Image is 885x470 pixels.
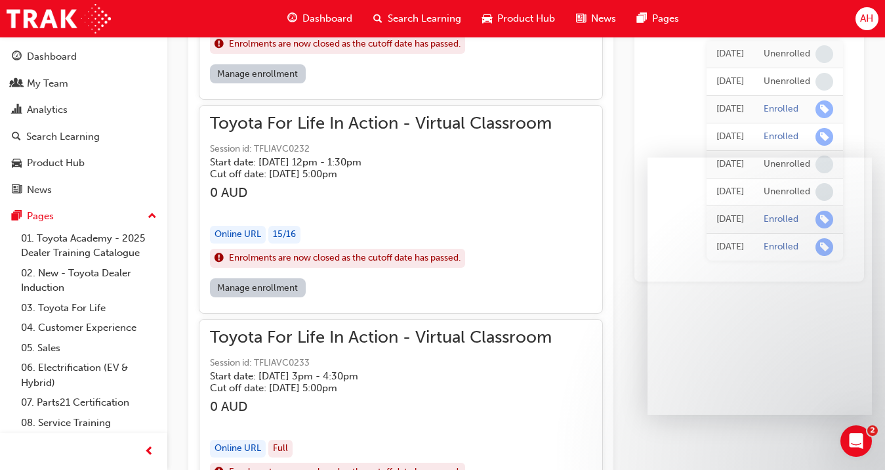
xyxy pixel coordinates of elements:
[716,47,744,62] div: Thu Jul 24 2025 08:44:43 GMT+1000 (Australian Eastern Standard Time)
[27,156,85,171] div: Product Hub
[815,45,833,63] span: learningRecordVerb_NONE-icon
[815,73,833,91] span: learningRecordVerb_NONE-icon
[648,158,872,415] iframe: Intercom live chat message
[16,263,162,298] a: 02. New - Toyota Dealer Induction
[16,413,162,433] a: 08. Service Training
[764,75,810,88] div: Unenrolled
[210,399,552,414] h3: 0 AUD
[867,425,878,436] span: 2
[27,76,68,91] div: My Team
[210,185,552,200] h3: 0 AUD
[210,116,552,131] span: Toyota For Life In Action - Virtual Classroom
[591,11,616,26] span: News
[268,226,300,244] div: 15 / 16
[27,182,52,198] div: News
[210,168,531,180] h5: Cut off date: [DATE] 5:00pm
[210,382,531,394] h5: Cut off date: [DATE] 5:00pm
[210,116,592,303] button: Toyota For Life In Action - Virtual ClassroomSession id: TFLIAVC0232Start date: [DATE] 12pm - 1:3...
[16,338,162,358] a: 05. Sales
[277,5,363,32] a: guage-iconDashboard
[764,103,798,116] div: Enrolled
[5,125,162,149] a: Search Learning
[215,250,224,267] span: exclaim-icon
[5,98,162,122] a: Analytics
[5,151,162,175] a: Product Hub
[860,11,873,26] span: AH
[210,278,306,297] a: Manage enrollment
[148,208,157,225] span: up-icon
[210,142,552,157] span: Session id: TFLIAVC0232
[27,49,77,64] div: Dashboard
[210,356,552,371] span: Session id: TFLIAVC0233
[12,131,21,143] span: search-icon
[27,102,68,117] div: Analytics
[12,51,22,63] span: guage-icon
[716,129,744,144] div: Fri May 16 2025 14:08:57 GMT+1000 (Australian Eastern Standard Time)
[12,211,22,223] span: pages-icon
[16,318,162,338] a: 04. Customer Experience
[27,209,54,224] div: Pages
[5,178,162,202] a: News
[627,5,689,32] a: pages-iconPages
[373,11,382,27] span: search-icon
[210,64,306,83] a: Manage enrollment
[26,129,100,144] div: Search Learning
[566,5,627,32] a: news-iconNews
[764,48,810,60] div: Unenrolled
[229,37,461,52] span: Enrolments are now closed as the cutoff date has passed.
[16,298,162,318] a: 03. Toyota For Life
[652,11,679,26] span: Pages
[5,45,162,69] a: Dashboard
[12,104,22,116] span: chart-icon
[210,226,266,244] div: Online URL
[482,11,492,27] span: car-icon
[388,11,461,26] span: Search Learning
[637,11,647,27] span: pages-icon
[5,42,162,204] button: DashboardMy TeamAnalyticsSearch LearningProduct HubNews
[716,74,744,89] div: Thu Jul 24 2025 08:42:24 GMT+1000 (Australian Eastern Standard Time)
[5,204,162,228] button: Pages
[16,228,162,263] a: 01. Toyota Academy - 2025 Dealer Training Catalogue
[16,393,162,413] a: 07. Parts21 Certification
[497,11,555,26] span: Product Hub
[12,158,22,169] span: car-icon
[229,251,461,266] span: Enrolments are now closed as the cutoff date has passed.
[855,7,878,30] button: AH
[815,128,833,146] span: learningRecordVerb_ENROLL-icon
[363,5,472,32] a: search-iconSearch Learning
[268,440,293,458] div: Full
[815,100,833,118] span: learningRecordVerb_ENROLL-icon
[302,11,352,26] span: Dashboard
[287,11,297,27] span: guage-icon
[12,78,22,90] span: people-icon
[576,11,586,27] span: news-icon
[210,370,531,382] h5: Start date: [DATE] 3pm - 4:30pm
[144,444,154,460] span: prev-icon
[210,440,266,458] div: Online URL
[5,72,162,96] a: My Team
[16,433,162,453] a: 09. Technical Training
[7,4,111,33] img: Trak
[815,156,833,173] span: learningRecordVerb_NONE-icon
[12,184,22,196] span: news-icon
[215,36,224,53] span: exclaim-icon
[16,358,162,393] a: 06. Electrification (EV & Hybrid)
[210,330,552,345] span: Toyota For Life In Action - Virtual Classroom
[840,425,872,457] iframe: Intercom live chat
[764,131,798,143] div: Enrolled
[472,5,566,32] a: car-iconProduct Hub
[716,102,744,117] div: Thu Jul 24 2025 08:41:30 GMT+1000 (Australian Eastern Standard Time)
[210,156,531,168] h5: Start date: [DATE] 12pm - 1:30pm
